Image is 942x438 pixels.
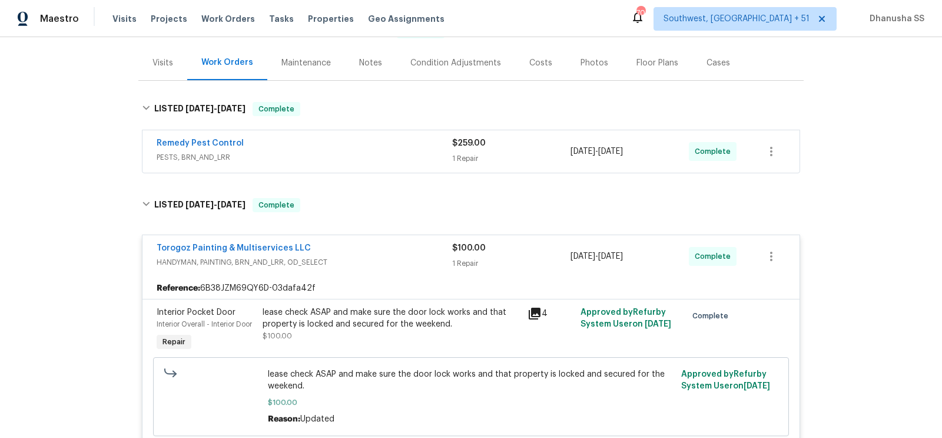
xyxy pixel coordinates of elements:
[681,370,770,390] span: Approved by Refurby System User on
[138,186,804,224] div: LISTED [DATE]-[DATE]Complete
[865,13,924,25] span: Dhanusha SS
[570,251,623,262] span: -
[636,57,678,69] div: Floor Plans
[254,199,299,211] span: Complete
[138,90,804,128] div: LISTED [DATE]-[DATE]Complete
[570,146,623,157] span: -
[359,57,382,69] div: Notes
[157,321,252,328] span: Interior Overall - Interior Door
[281,57,331,69] div: Maintenance
[154,102,246,116] h6: LISTED
[157,244,311,252] a: Torogoz Painting & Multiservices LLC
[254,103,299,115] span: Complete
[529,57,552,69] div: Costs
[157,256,452,268] span: HANDYMAN, PAINTING, BRN_AND_LRR, OD_SELECT
[598,147,623,156] span: [DATE]
[157,139,244,147] a: Remedy Pest Control
[154,198,246,212] h6: LISTED
[217,104,246,113] span: [DATE]
[570,252,595,261] span: [DATE]
[581,308,671,328] span: Approved by Refurby System User on
[744,382,770,390] span: [DATE]
[112,13,137,25] span: Visits
[201,57,253,68] div: Work Orders
[300,415,334,423] span: Updated
[201,13,255,25] span: Work Orders
[452,244,486,252] span: $100.00
[528,307,573,321] div: 4
[368,13,445,25] span: Geo Assignments
[645,320,671,328] span: [DATE]
[151,13,187,25] span: Projects
[268,397,675,409] span: $100.00
[692,310,733,322] span: Complete
[268,415,300,423] span: Reason:
[269,15,294,23] span: Tasks
[157,308,235,317] span: Interior Pocket Door
[695,146,735,157] span: Complete
[695,251,735,262] span: Complete
[598,252,623,261] span: [DATE]
[570,147,595,156] span: [DATE]
[664,13,810,25] span: Southwest, [GEOGRAPHIC_DATA] + 51
[581,57,608,69] div: Photos
[308,13,354,25] span: Properties
[217,200,246,209] span: [DATE]
[452,258,570,269] div: 1 Repair
[142,278,800,299] div: 6B38JZM69QY6D-03dafa42f
[263,307,520,330] div: lease check ASAP and make sure the door lock works and that property is locked and secured for th...
[185,200,214,209] span: [DATE]
[152,57,173,69] div: Visits
[40,13,79,25] span: Maestro
[158,336,190,348] span: Repair
[185,200,246,209] span: -
[636,7,645,19] div: 703
[157,282,200,294] b: Reference:
[452,153,570,164] div: 1 Repair
[263,332,292,340] span: $100.00
[410,57,501,69] div: Condition Adjustments
[185,104,246,113] span: -
[157,152,452,163] span: PESTS, BRN_AND_LRR
[706,57,730,69] div: Cases
[268,368,675,392] span: lease check ASAP and make sure the door lock works and that property is locked and secured for th...
[452,139,486,147] span: $259.00
[185,104,214,113] span: [DATE]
